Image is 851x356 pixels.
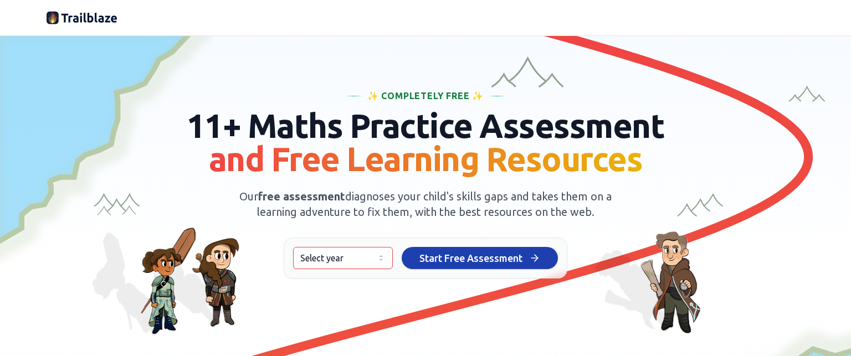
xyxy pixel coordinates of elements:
[402,247,558,269] button: Start Free Assessment
[258,190,345,203] span: free assessment
[419,250,522,266] span: Start Free Assessment
[187,107,665,177] span: 11+ Maths Practice Assessment
[209,140,643,177] span: and Free Learning Resources
[239,190,612,218] span: Our diagnoses your child's skills gaps and takes them on a learning adventure to fix them, with t...
[47,9,117,27] img: Trailblaze
[367,89,484,102] span: ✨ Completely Free ✨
